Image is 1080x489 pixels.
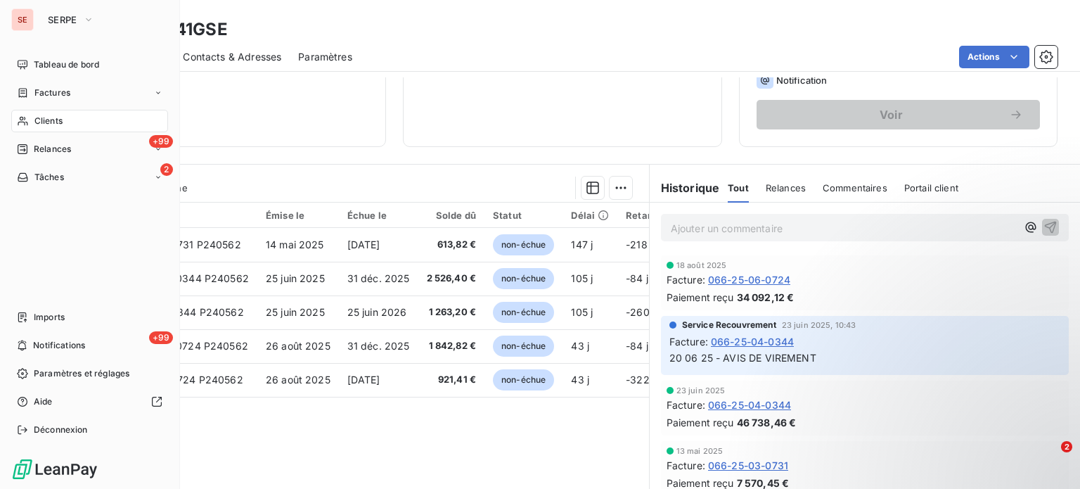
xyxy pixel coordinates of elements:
span: 2 526,40 € [427,272,477,286]
span: 147 j [571,239,593,250]
span: Relances [766,182,806,193]
span: 25 juin 2026 [347,306,407,318]
span: 2 [1061,441,1072,452]
span: 23 juin 2025 [676,386,726,395]
button: Voir [757,100,1040,129]
span: Notification [776,75,828,86]
span: Paramètres et réglages [34,367,129,380]
div: Solde dû [427,210,477,221]
div: Retard [626,210,671,221]
span: 066-25-04-0344 [708,398,791,412]
div: Délai [571,210,609,221]
span: 105 j [571,306,593,318]
span: 46 738,46 € [737,415,797,430]
span: 613,82 € [427,238,477,252]
span: non-échue [493,234,554,255]
span: 066-25-06-0724 [708,272,790,287]
span: Paiement reçu [667,415,734,430]
span: Commentaires [823,182,887,193]
span: +99 [149,331,173,344]
span: 20 06 25 - AVIS DE VIREMENT [669,352,816,364]
span: 066-25-03-0731 [708,458,788,473]
span: 34 092,12 € [737,290,795,305]
span: 31 déc. 2025 [347,272,410,284]
span: +99 [149,135,173,148]
span: Facture : [669,334,708,349]
span: [DATE] [347,374,380,386]
span: SERPE [48,14,77,25]
span: non-échue [493,268,554,289]
span: Tout [728,182,749,193]
span: non-échue [493,369,554,390]
span: Tâches [34,171,64,184]
span: 43 j [571,340,589,352]
button: Actions [959,46,1029,68]
span: -218 j [626,239,652,250]
span: 43 j [571,374,589,386]
span: 2 [160,163,173,176]
span: Facture : [667,458,705,473]
span: Factures [34,87,70,99]
span: Notifications [33,339,85,352]
span: 1 842,82 € [427,339,477,353]
span: 26 août 2025 [266,340,330,352]
span: -84 j [626,340,648,352]
span: Facture : [667,398,705,412]
span: 25 juin 2025 [266,306,325,318]
span: Contacts & Adresses [183,50,281,64]
span: 921,41 € [427,373,477,387]
span: Déconnexion [34,424,88,436]
span: Facture : [667,272,705,287]
span: Voir [773,109,1009,120]
div: Émise le [266,210,330,221]
span: Imports [34,311,65,324]
span: [DATE] [347,239,380,250]
span: Paramètres [298,50,352,64]
span: 14 mai 2025 [266,239,324,250]
div: SE [11,8,34,31]
span: Aide [34,395,53,408]
iframe: Intercom live chat [1032,441,1066,475]
span: -322 j [626,374,655,386]
span: Paiement reçu [667,290,734,305]
span: Portail client [904,182,958,193]
span: 13 mai 2025 [676,447,724,455]
span: 23 juin 2025, 10:43 [782,321,856,329]
span: 105 j [571,272,593,284]
span: non-échue [493,302,554,323]
span: 25 juin 2025 [266,272,325,284]
span: non-échue [493,336,554,357]
span: 066-25-04-0344 [711,334,794,349]
a: Aide [11,390,168,413]
span: 31 déc. 2025 [347,340,410,352]
span: 26 août 2025 [266,374,330,386]
span: -84 j [626,272,648,284]
span: Clients [34,115,63,127]
div: Statut [493,210,554,221]
img: Logo LeanPay [11,458,98,481]
iframe: Intercom notifications message [799,353,1080,451]
span: Relances [34,143,71,155]
span: 1 263,20 € [427,305,477,319]
span: Tableau de bord [34,58,99,71]
h6: Historique [650,179,720,196]
span: 18 août 2025 [676,261,727,269]
span: Service Recouvrement [682,319,776,331]
span: -260 j [626,306,655,318]
div: Échue le [347,210,410,221]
